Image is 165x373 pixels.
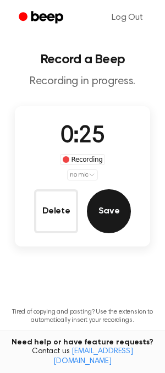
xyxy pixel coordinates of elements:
[7,347,158,366] span: Contact us
[9,53,156,66] h1: Record a Beep
[70,170,89,180] span: no mic
[9,75,156,89] p: Recording in progress.
[61,125,105,148] span: 0:25
[9,308,156,325] p: Tired of copying and pasting? Use the extension to automatically insert your recordings.
[11,7,73,29] a: Beep
[53,348,133,365] a: [EMAIL_ADDRESS][DOMAIN_NAME]
[34,189,78,233] button: Delete Audio Record
[60,154,106,165] div: Recording
[101,4,154,31] a: Log Out
[67,169,98,180] button: no mic
[87,189,131,233] button: Save Audio Record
